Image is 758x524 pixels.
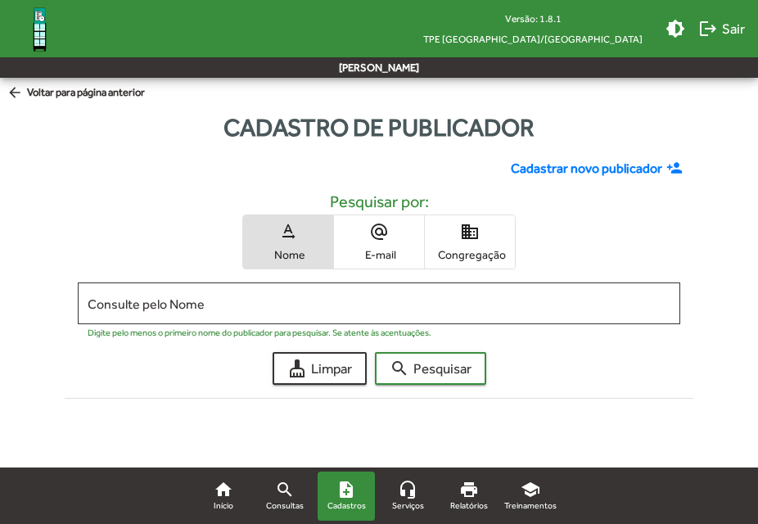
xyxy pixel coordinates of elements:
mat-icon: person_add [666,160,687,178]
span: Pesquisar [390,354,471,383]
span: TPE [GEOGRAPHIC_DATA]/[GEOGRAPHIC_DATA] [410,29,656,49]
mat-icon: domain [460,222,480,242]
span: Congregação [429,247,511,262]
span: Nome [247,247,329,262]
mat-icon: text_rotation_none [278,222,298,242]
mat-icon: alternate_email [369,222,389,242]
mat-hint: Digite pelo menos o primeiro nome do publicador para pesquisar. Se atente às acentuações. [88,327,431,337]
mat-icon: search [390,359,409,378]
mat-icon: arrow_back [7,84,27,102]
mat-icon: cleaning_services [287,359,307,378]
button: E-mail [334,215,424,269]
div: Versão: 1.8.1 [410,8,656,29]
button: Congregação [425,215,515,269]
span: E-mail [338,247,420,262]
button: Nome [243,215,333,269]
span: Limpar [287,354,352,383]
img: Logo [13,2,66,56]
button: Sair [692,14,751,43]
mat-icon: brightness_medium [666,19,685,38]
span: Sair [698,14,745,43]
button: Pesquisar [375,352,486,385]
span: Voltar para página anterior [7,84,145,102]
h5: Pesquisar por: [78,192,680,211]
mat-icon: logout [698,19,718,38]
span: Cadastrar novo publicador [511,159,662,178]
button: Limpar [273,352,367,385]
